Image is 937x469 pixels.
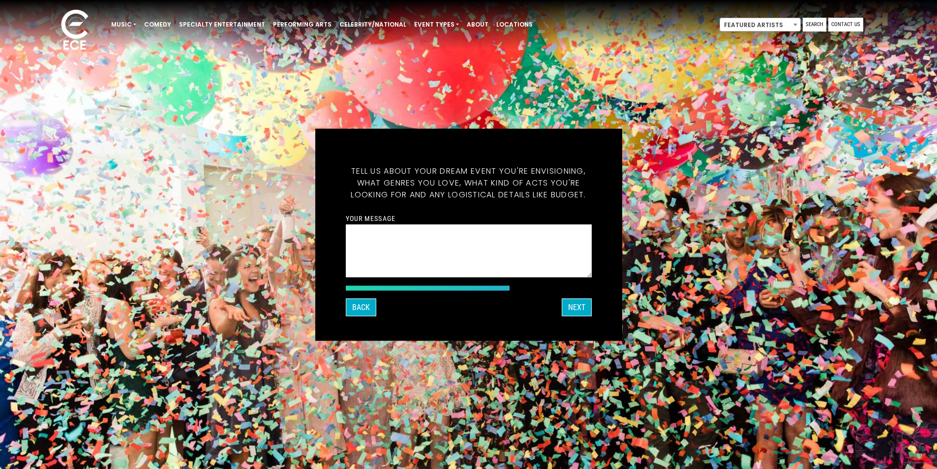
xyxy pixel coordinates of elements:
a: Music [107,16,140,33]
span: Featured Artists [720,18,800,32]
a: About [463,16,492,33]
button: Back [346,298,376,316]
span: Featured Artists [720,18,801,31]
a: Search [803,18,826,31]
img: ece_new_logo_whitev2-1.png [50,7,99,55]
a: Performing Arts [269,16,335,33]
label: Your message [346,214,395,222]
a: Comedy [140,16,175,33]
a: Locations [492,16,537,33]
a: Event Types [410,16,463,33]
a: Celebrity/National [335,16,410,33]
h5: Tell us about your dream event you're envisioning, what genres you love, what kind of acts you're... [346,153,592,212]
a: Contact Us [828,18,863,31]
button: Next [562,298,592,316]
a: Specialty Entertainment [175,16,269,33]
